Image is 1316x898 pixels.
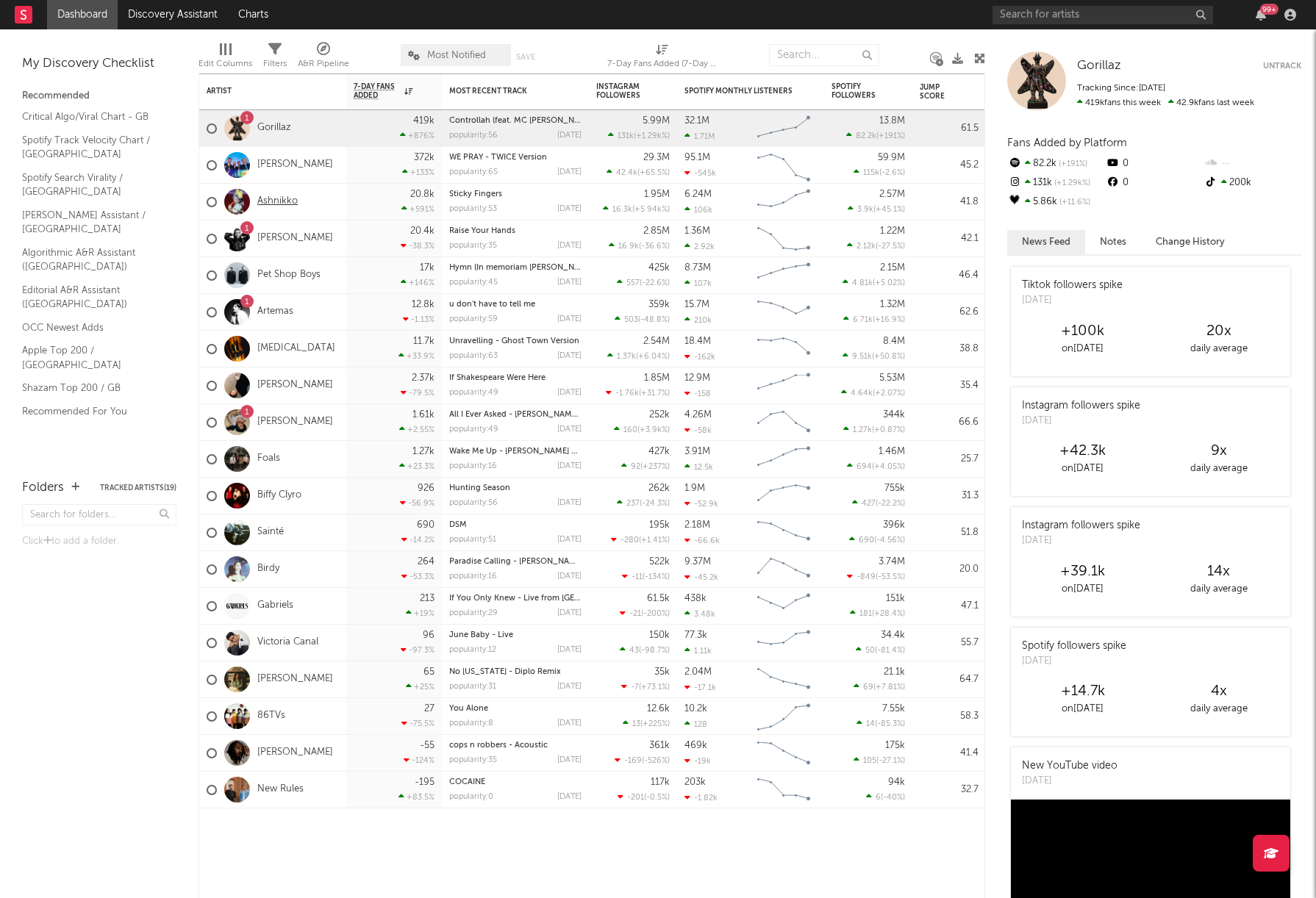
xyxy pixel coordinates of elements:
[684,337,711,346] div: 18.4M
[449,741,548,750] a: cops n robbers - Acoustic
[1022,398,1140,414] div: Instagram followers spike
[643,153,670,162] div: 29.3M
[751,110,817,147] svg: Chart title
[684,373,710,383] div: 12.9M
[22,55,176,73] div: My Discovery Checklist
[1015,442,1151,460] div: +42.3k
[857,463,872,471] span: 694
[684,242,715,251] div: 2.92k
[920,230,979,248] div: 42.1
[400,498,435,508] div: -56.9 %
[1077,59,1121,73] a: Gorillaz
[920,450,979,468] div: 25.7
[1151,340,1287,358] div: daily average
[684,279,712,288] div: 107k
[880,300,905,309] div: 1.32M
[398,351,435,361] div: +33.9 %
[401,278,435,287] div: +146 %
[684,352,715,362] div: -162k
[879,447,905,456] div: 1.46M
[449,337,579,345] a: Unravelling - Ghost Town Version
[854,168,905,177] div: ( )
[841,388,905,398] div: ( )
[257,489,301,502] a: Biffy Clyro
[684,484,705,493] div: 1.9M
[257,122,291,134] a: Gorillaz
[751,294,817,331] svg: Chart title
[1015,340,1151,358] div: on [DATE]
[879,190,905,199] div: 2.57M
[449,132,498,140] div: popularity: 56
[1007,154,1105,173] div: 82.2k
[449,279,498,287] div: popularity: 45
[848,204,905,214] div: ( )
[769,44,879,66] input: Search...
[449,117,582,125] div: Controllah (feat. MC Bin Laden)
[621,461,670,471] div: ( )
[449,301,582,309] div: u don't have to tell me
[257,563,279,575] a: Birdy
[1007,230,1085,254] button: News Feed
[843,351,905,361] div: ( )
[883,520,905,530] div: 396k
[257,453,280,465] a: Foals
[684,168,716,178] div: -545k
[852,353,872,361] span: 9.51k
[449,462,497,470] div: popularity: 16
[879,373,905,383] div: 5.53M
[22,403,162,420] a: Recommended For You
[878,243,903,251] span: -27.5 %
[751,147,817,184] svg: Chart title
[1151,323,1287,340] div: 20 x
[403,315,435,324] div: -1.13 %
[853,426,872,434] span: 1.27k
[751,184,817,220] svg: Chart title
[920,193,979,211] div: 41.8
[449,264,644,272] a: Hymn (In memoriam [PERSON_NAME]) - Dance Mix
[263,55,287,73] div: Filters
[883,337,905,346] div: 8.4M
[401,241,435,251] div: -38.3 %
[1022,414,1140,428] div: [DATE]
[22,109,162,125] a: Critical Algo/Viral Chart - GB
[401,204,435,214] div: +591 %
[199,37,252,79] div: Edit Columns
[751,220,817,257] svg: Chart title
[875,279,903,287] span: +5.02 %
[401,388,435,398] div: -79.5 %
[643,463,668,471] span: +237 %
[684,462,713,472] div: 12.5k
[1077,98,1161,107] span: 419k fans this week
[449,668,561,676] a: No [US_STATE] - Diplo Remix
[557,168,582,176] div: [DATE]
[843,315,905,324] div: ( )
[640,426,668,434] span: +3.9k %
[257,232,333,245] a: [PERSON_NAME]
[1077,60,1121,72] span: Gorillaz
[449,242,497,250] div: popularity: 35
[1022,518,1140,534] div: Instagram followers spike
[418,484,435,493] div: 926
[641,243,668,251] span: -36.6 %
[751,257,817,294] svg: Chart title
[257,783,304,796] a: New Rules
[684,87,795,96] div: Spotify Monthly Listeners
[1022,278,1123,293] div: Tiktok followers spike
[449,389,498,397] div: popularity: 49
[612,206,632,214] span: 16.3k
[920,414,979,431] div: 66.6
[631,463,640,471] span: 92
[449,190,582,198] div: Sticky Fingers
[684,300,709,309] div: 15.7M
[641,389,668,398] span: +31.7 %
[449,558,609,566] a: Paradise Calling - [PERSON_NAME] Remix
[862,500,876,508] span: 427
[644,373,670,383] div: 1.85M
[1007,193,1105,212] div: 5.86k
[420,263,435,273] div: 17k
[257,710,285,722] a: 86TVs
[557,132,582,140] div: [DATE]
[1151,442,1287,460] div: 9 x
[607,55,718,73] div: 7-Day Fans Added (7-Day Fans Added)
[615,315,670,324] div: ( )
